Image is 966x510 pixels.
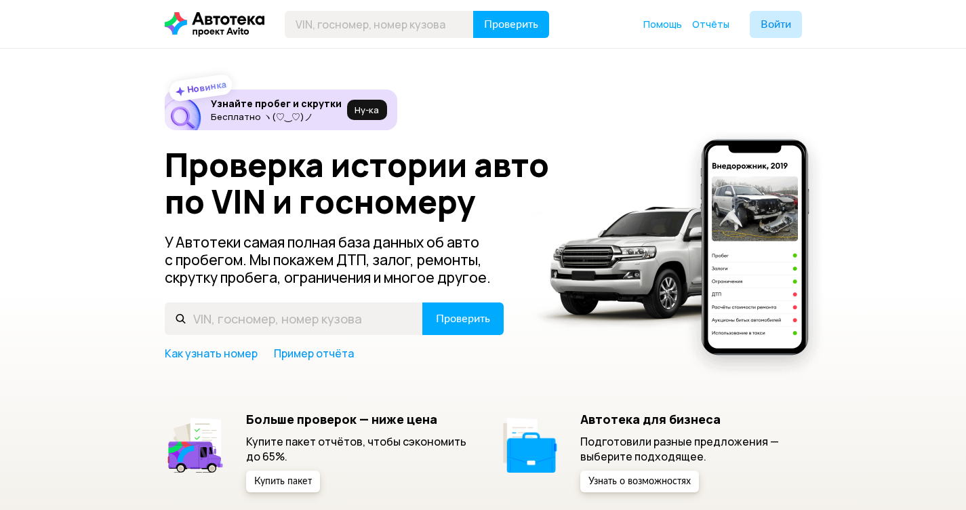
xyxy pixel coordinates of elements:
p: Бесплатно ヽ(♡‿♡)ノ [211,111,342,122]
input: VIN, госномер, номер кузова [285,11,474,38]
h5: Больше проверок — ниже цена [246,412,468,427]
h5: Автотека для бизнеса [580,412,802,427]
a: Как узнать номер [165,346,258,361]
button: Войти [750,11,802,38]
h1: Проверка истории авто по VIN и госномеру [165,146,569,220]
span: Проверить [436,313,490,324]
button: Проверить [422,302,504,335]
button: Узнать о возможностях [580,471,699,492]
p: Купите пакет отчётов, чтобы сэкономить до 65%. [246,434,468,464]
strong: Новинка [186,78,227,96]
p: У Автотеки самая полная база данных об авто с пробегом. Мы покажем ДТП, залог, ремонты, скрутку п... [165,233,505,286]
button: Купить пакет [246,471,320,492]
a: Помощь [643,18,682,31]
h6: Узнайте пробег и скрутки [211,98,342,110]
span: Узнать о возможностях [588,477,691,486]
a: Пример отчёта [274,346,354,361]
span: Ну‑ка [355,104,379,115]
input: VIN, госномер, номер кузова [165,302,423,335]
button: Проверить [473,11,549,38]
span: Купить пакет [254,477,312,486]
span: Проверить [484,19,538,30]
p: Подготовили разные предложения — выберите подходящее. [580,434,802,464]
span: Войти [761,19,791,30]
a: Отчёты [692,18,729,31]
